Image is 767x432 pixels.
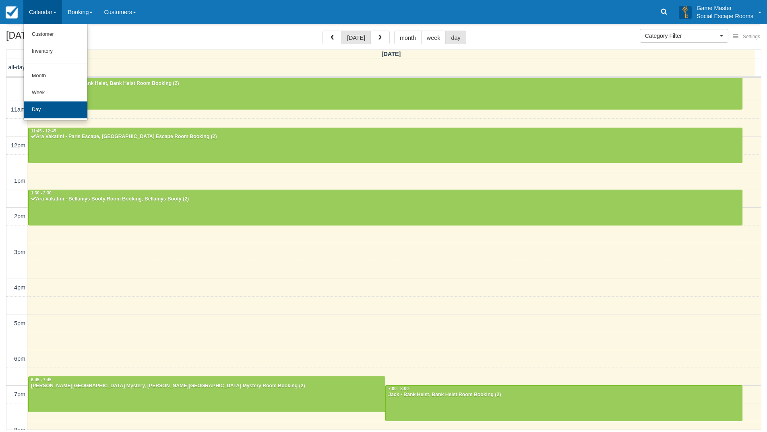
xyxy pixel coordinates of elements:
div: Ara Vakatini - Bellamys Booty Room Booking, Bellamys Booty (2) [31,196,740,203]
a: Week [24,85,87,101]
div: Ara Vakatini - Paris Escape, [GEOGRAPHIC_DATA] Escape Room Booking (2) [31,134,740,140]
a: 1:30 - 2:30Ara Vakatini - Bellamys Booty Room Booking, Bellamys Booty (2) [28,190,742,225]
button: week [421,31,446,44]
div: Jack - Bank Heist, Bank Heist Room Booking (2) [388,392,740,398]
button: [DATE] [341,31,371,44]
ul: Calendar [23,24,88,121]
span: 11:45 - 12:45 [31,129,56,133]
h2: [DATE] [6,31,108,45]
span: Settings [743,34,760,39]
p: Game Master [697,4,753,12]
a: Month [24,68,87,85]
span: all-day [8,64,25,70]
button: day [445,31,466,44]
span: 1:30 - 2:30 [31,191,52,195]
button: Settings [728,31,765,43]
a: 10:15 - 11:15[PERSON_NAME] - Bank Heist, Bank Heist Room Booking (2) [28,74,742,110]
span: 6:45 - 7:45 [31,378,52,382]
div: [PERSON_NAME] - Bank Heist, Bank Heist Room Booking (2) [31,81,740,87]
a: Day [24,101,87,118]
span: 4pm [14,284,25,291]
span: 6pm [14,356,25,362]
span: 3pm [14,249,25,255]
p: Social Escape Rooms [697,12,753,20]
span: 2pm [14,213,25,219]
a: 11:45 - 12:45Ara Vakatini - Paris Escape, [GEOGRAPHIC_DATA] Escape Room Booking (2) [28,128,742,163]
button: Category Filter [640,29,728,43]
span: [DATE] [382,51,401,57]
a: Customer [24,26,87,43]
a: Inventory [24,43,87,60]
a: 7:00 - 8:00Jack - Bank Heist, Bank Heist Room Booking (2) [385,385,742,421]
span: 1pm [14,178,25,184]
a: 6:45 - 7:45[PERSON_NAME][GEOGRAPHIC_DATA] Mystery, [PERSON_NAME][GEOGRAPHIC_DATA] Mystery Room Bo... [28,376,385,412]
span: 11am [11,106,25,113]
span: Category Filter [645,32,718,40]
button: month [394,31,422,44]
span: 5pm [14,320,25,327]
span: 7:00 - 8:00 [388,387,409,391]
span: 7pm [14,391,25,397]
img: A3 [679,6,692,19]
span: 12pm [11,142,25,149]
img: checkfront-main-nav-mini-logo.png [6,6,18,19]
div: [PERSON_NAME][GEOGRAPHIC_DATA] Mystery, [PERSON_NAME][GEOGRAPHIC_DATA] Mystery Room Booking (2) [31,383,383,389]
